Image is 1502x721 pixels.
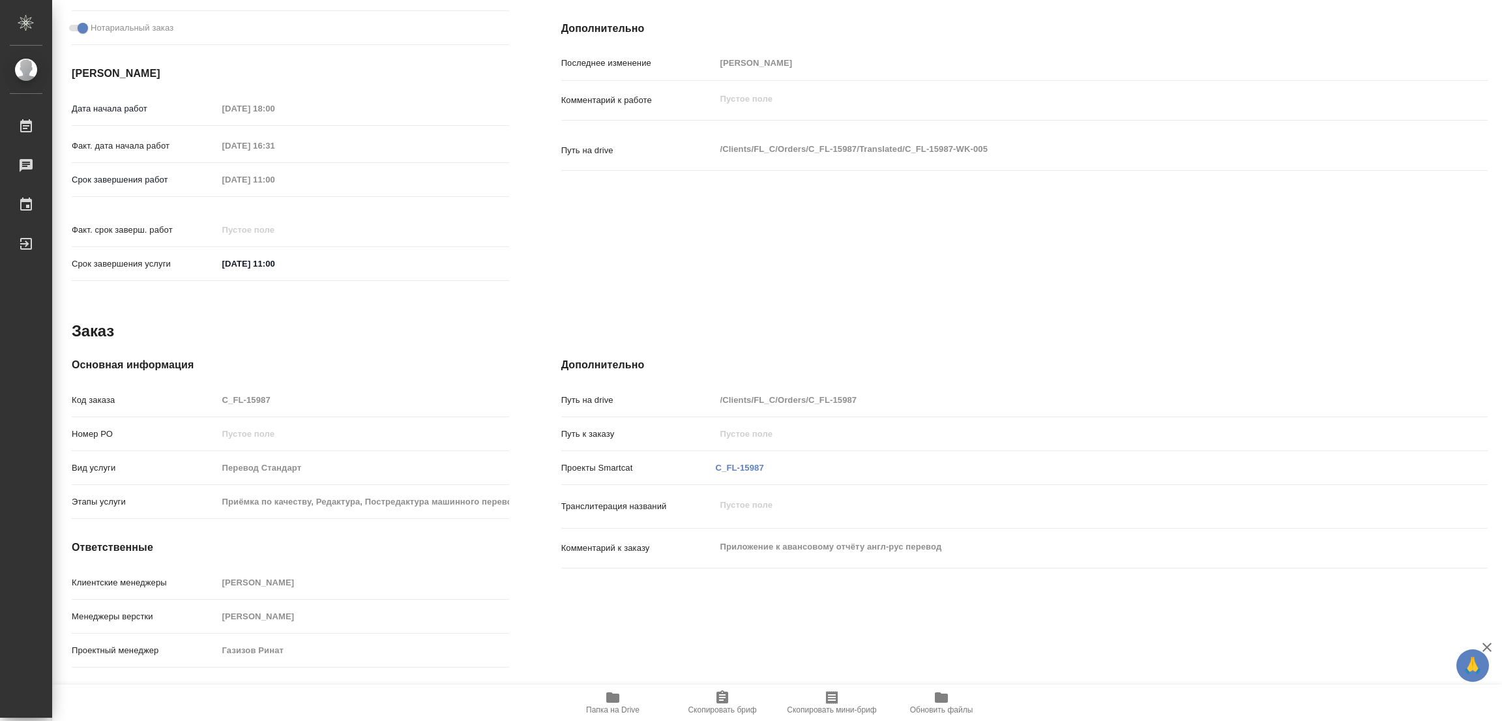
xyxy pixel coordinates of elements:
p: Срок завершения услуги [72,257,218,271]
h2: Заказ [72,321,114,342]
textarea: /Clients/FL_C/Orders/C_FL-15987/Translated/C_FL-15987-WK-005 [716,138,1411,160]
input: Пустое поле [716,424,1411,443]
button: Скопировать бриф [668,684,777,721]
p: Путь к заказу [561,428,716,441]
p: Проектный менеджер [72,644,218,657]
p: Менеджеры верстки [72,610,218,623]
span: Папка на Drive [586,705,640,714]
input: Пустое поле [218,99,332,118]
input: Пустое поле [218,641,509,660]
input: Пустое поле [218,458,509,477]
p: Факт. срок заверш. работ [72,224,218,237]
button: Обновить файлы [887,684,996,721]
span: 🙏 [1462,652,1484,679]
button: Скопировать мини-бриф [777,684,887,721]
p: Путь на drive [561,394,716,407]
input: Пустое поле [218,170,332,189]
button: 🙏 [1456,649,1489,682]
textarea: Приложение к авансовому отчёту англ-рус перевод [716,536,1411,558]
h4: Дополнительно [561,357,1488,373]
h4: Ответственные [72,540,509,555]
input: Пустое поле [218,390,509,409]
p: Проекты Smartcat [561,462,716,475]
p: Комментарий к работе [561,94,716,107]
input: Пустое поле [218,573,509,592]
input: Пустое поле [716,390,1411,409]
p: Номер РО [72,428,218,441]
p: Транслитерация названий [561,500,716,513]
p: Код заказа [72,394,218,407]
p: Вид услуги [72,462,218,475]
span: Скопировать мини-бриф [787,705,876,714]
input: Пустое поле [218,492,509,511]
p: Комментарий к заказу [561,542,716,555]
input: Пустое поле [218,136,332,155]
p: Срок завершения работ [72,173,218,186]
p: Этапы услуги [72,495,218,508]
p: Последнее изменение [561,57,716,70]
h4: Дополнительно [561,21,1488,37]
input: Пустое поле [218,607,509,626]
span: Скопировать бриф [688,705,756,714]
input: Пустое поле [218,220,332,239]
p: Клиентские менеджеры [72,576,218,589]
p: Дата начала работ [72,102,218,115]
button: Папка на Drive [558,684,668,721]
h4: [PERSON_NAME] [72,66,509,81]
h4: Основная информация [72,357,509,373]
input: Пустое поле [218,424,509,443]
input: ✎ Введи что-нибудь [218,254,332,273]
p: Факт. дата начала работ [72,140,218,153]
span: Нотариальный заказ [91,22,173,35]
input: Пустое поле [716,53,1411,72]
span: Обновить файлы [910,705,973,714]
p: Путь на drive [561,144,716,157]
a: C_FL-15987 [716,463,764,473]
